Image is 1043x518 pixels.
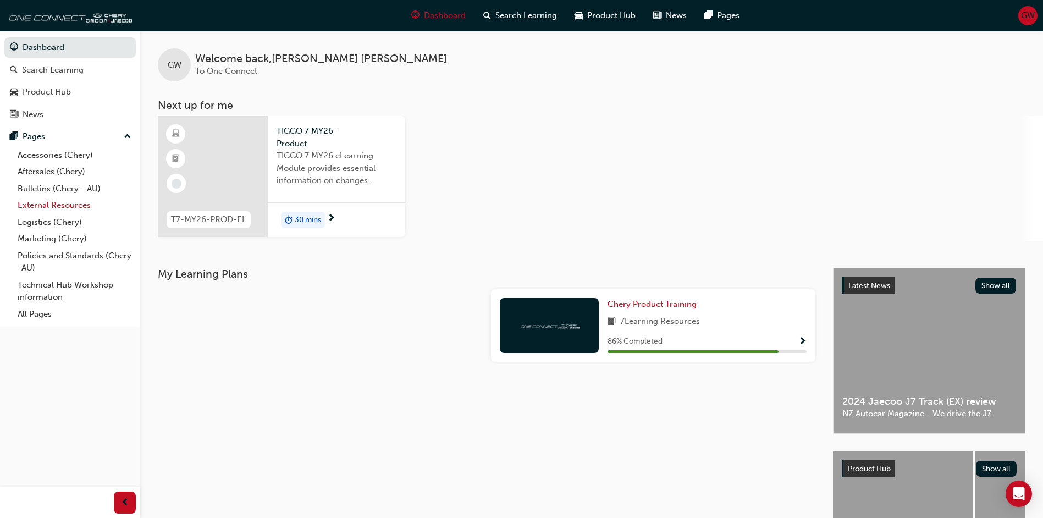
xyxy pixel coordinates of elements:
[620,315,700,329] span: 7 Learning Resources
[608,299,697,309] span: Chery Product Training
[474,4,566,27] a: search-iconSearch Learning
[4,126,136,147] button: Pages
[798,337,807,347] span: Show Progress
[4,35,136,126] button: DashboardSearch LearningProduct HubNews
[608,335,663,348] span: 86 % Completed
[285,213,293,227] span: duration-icon
[842,277,1016,295] a: Latest NewsShow all
[172,127,180,141] span: learningResourceType_ELEARNING-icon
[23,130,45,143] div: Pages
[833,268,1025,434] a: Latest NewsShow all2024 Jaecoo J7 Track (EX) reviewNZ Autocar Magazine - We drive the J7.
[295,214,321,227] span: 30 mins
[121,496,129,510] span: prev-icon
[168,59,181,71] span: GW
[608,298,701,311] a: Chery Product Training
[195,53,447,65] span: Welcome back , [PERSON_NAME] [PERSON_NAME]
[704,9,713,23] span: pages-icon
[4,37,136,58] a: Dashboard
[140,99,1043,112] h3: Next up for me
[327,214,335,224] span: next-icon
[976,461,1017,477] button: Show all
[696,4,748,27] a: pages-iconPages
[13,180,136,197] a: Bulletins (Chery - AU)
[608,315,616,329] span: book-icon
[402,4,474,27] a: guage-iconDashboard
[13,147,136,164] a: Accessories (Chery)
[277,125,396,150] span: TIGGO 7 MY26 - Product
[848,281,890,290] span: Latest News
[10,43,18,53] span: guage-icon
[424,9,466,22] span: Dashboard
[5,4,132,26] img: oneconnect
[4,104,136,125] a: News
[124,130,131,144] span: up-icon
[566,4,644,27] a: car-iconProduct Hub
[172,179,181,189] span: learningRecordVerb_NONE-icon
[1021,9,1035,22] span: GW
[842,407,1016,420] span: NZ Autocar Magazine - We drive the J7.
[13,197,136,214] a: External Resources
[575,9,583,23] span: car-icon
[10,110,18,120] span: news-icon
[587,9,636,22] span: Product Hub
[4,60,136,80] a: Search Learning
[842,460,1017,478] a: Product HubShow all
[23,108,43,121] div: News
[13,230,136,247] a: Marketing (Chery)
[158,268,815,280] h3: My Learning Plans
[798,335,807,349] button: Show Progress
[10,132,18,142] span: pages-icon
[172,152,180,166] span: booktick-icon
[13,277,136,306] a: Technical Hub Workshop information
[13,163,136,180] a: Aftersales (Chery)
[666,9,687,22] span: News
[22,64,84,76] div: Search Learning
[644,4,696,27] a: news-iconNews
[975,278,1017,294] button: Show all
[483,9,491,23] span: search-icon
[171,213,246,226] span: T7-MY26-PROD-EL
[195,66,257,76] span: To One Connect
[411,9,420,23] span: guage-icon
[1018,6,1038,25] button: GW
[495,9,557,22] span: Search Learning
[13,214,136,231] a: Logistics (Chery)
[848,464,891,473] span: Product Hub
[717,9,740,22] span: Pages
[10,65,18,75] span: search-icon
[4,82,136,102] a: Product Hub
[277,150,396,187] span: TIGGO 7 MY26 eLearning Module provides essential information on changes introduced with the new M...
[519,320,580,330] img: oneconnect
[1006,481,1032,507] div: Open Intercom Messenger
[158,116,405,237] a: T7-MY26-PROD-ELTIGGO 7 MY26 - ProductTIGGO 7 MY26 eLearning Module provides essential information...
[13,247,136,277] a: Policies and Standards (Chery -AU)
[653,9,661,23] span: news-icon
[842,395,1016,408] span: 2024 Jaecoo J7 Track (EX) review
[13,306,136,323] a: All Pages
[10,87,18,97] span: car-icon
[23,86,71,98] div: Product Hub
